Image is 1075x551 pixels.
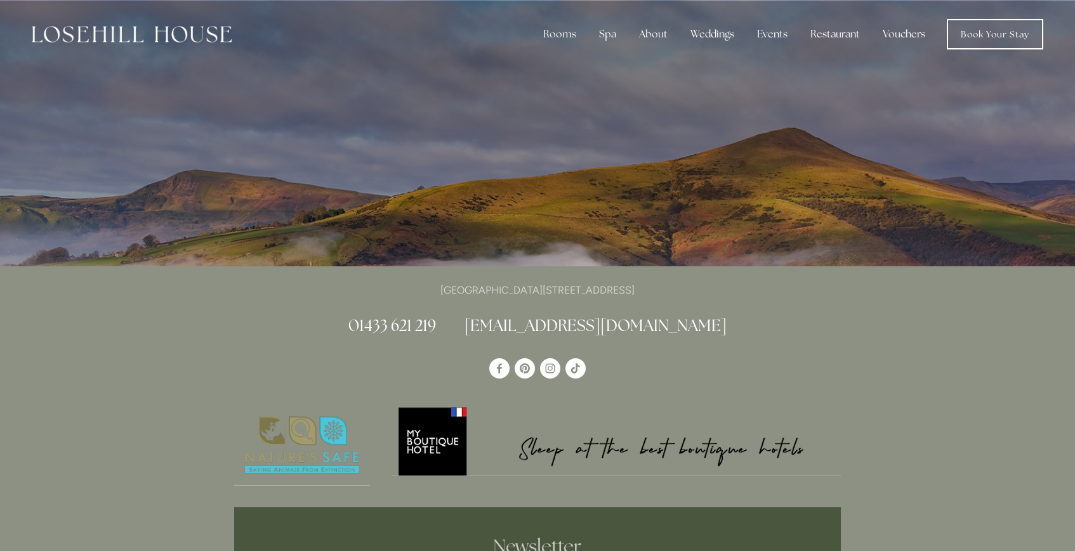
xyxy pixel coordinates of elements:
[589,22,626,47] div: Spa
[800,22,870,47] div: Restaurant
[565,358,586,379] a: TikTok
[348,315,436,335] a: 01433 621 219
[515,358,535,379] a: Pinterest
[540,358,560,379] a: Instagram
[234,282,841,299] p: [GEOGRAPHIC_DATA][STREET_ADDRESS]
[533,22,586,47] div: Rooms
[629,22,678,47] div: About
[234,405,370,486] a: Nature's Safe - Logo
[392,405,841,476] img: My Boutique Hotel - Logo
[32,26,232,42] img: Losehill House
[947,19,1043,49] a: Book Your Stay
[873,22,935,47] a: Vouchers
[747,22,798,47] div: Events
[234,405,370,485] img: Nature's Safe - Logo
[680,22,744,47] div: Weddings
[489,358,510,379] a: Losehill House Hotel & Spa
[465,315,727,335] a: [EMAIL_ADDRESS][DOMAIN_NAME]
